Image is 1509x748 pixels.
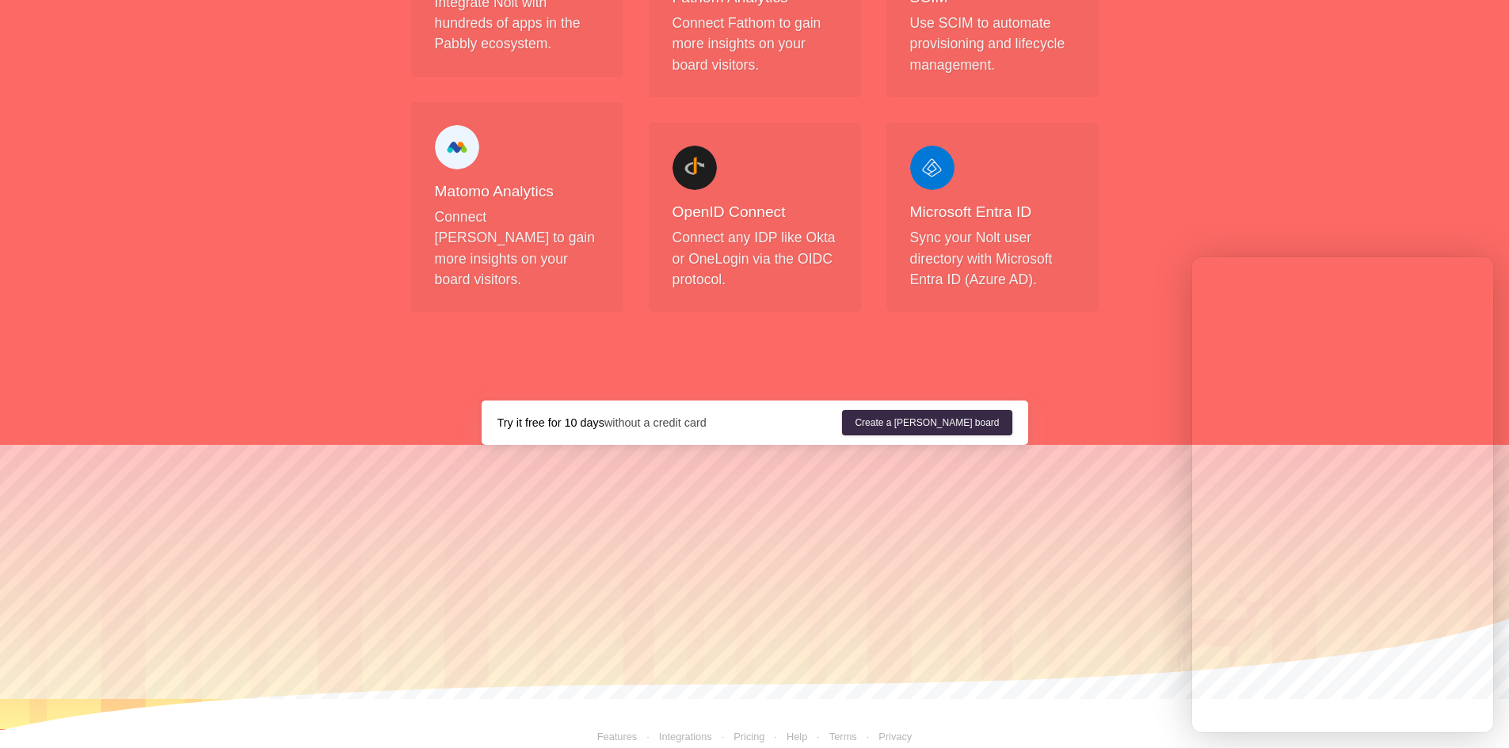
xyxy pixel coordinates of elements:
p: Connect Fathom to gain more insights on your board visitors. [673,13,837,75]
a: Pricing [712,731,765,742]
p: Connect [PERSON_NAME] to gain more insights on your board visitors. [435,207,600,290]
strong: Try it free for 10 days [497,416,604,429]
h4: Microsoft Entra ID [910,203,1075,222]
a: Integrations [637,731,711,742]
iframe: Chatra live chat [1192,257,1493,732]
a: Privacy [857,731,913,742]
p: Use SCIM to automate provisioning and lifecycle management. [910,13,1075,75]
a: Features [597,731,638,742]
h4: Matomo Analytics [435,182,600,202]
h4: OpenID Connect [673,203,837,222]
p: Sync your Nolt user directory with Microsoft Entra ID (Azure AD). [910,227,1075,290]
a: Create a [PERSON_NAME] board [842,410,1012,435]
p: Connect any IDP like Okta or OneLogin via the OIDC protocol. [673,227,837,290]
a: Terms [807,731,856,742]
a: Help [787,731,807,742]
div: without a credit card [497,415,843,431]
